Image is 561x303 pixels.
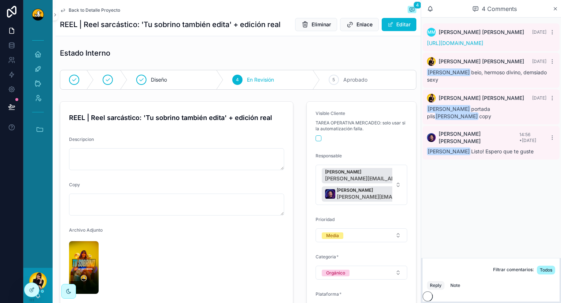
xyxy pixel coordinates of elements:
span: [PERSON_NAME] [337,187,454,193]
span: [PERSON_NAME] [PERSON_NAME] [439,29,524,36]
span: [PERSON_NAME] [427,147,470,155]
span: Responsable [316,153,342,158]
button: Todos [537,266,555,274]
button: Eliminar [295,18,337,31]
span: Descripcion [69,136,94,142]
span: Filtrar comentarios: [493,267,534,274]
span: [PERSON_NAME] [PERSON_NAME] [439,58,524,65]
div: Note [450,283,460,288]
span: [PERSON_NAME][EMAIL_ADDRESS][PERSON_NAME][DOMAIN_NAME] [325,175,442,182]
button: Enlace [340,18,379,31]
span: 4 [236,77,239,83]
h4: REEL | Reel sarcástico: 'Tu sobrino también edita' + edición real [69,113,284,123]
button: Select Button [316,266,407,280]
button: Select Button [316,165,407,205]
span: 4 Comments [482,4,517,13]
span: [PERSON_NAME] [PERSON_NAME] [439,130,519,145]
span: Prioridad [316,217,335,222]
span: MM [427,29,435,35]
button: Unselect 31 [322,186,464,202]
button: Unselect ORGANICO [322,269,350,276]
span: [PERSON_NAME] [PERSON_NAME] [439,94,524,102]
button: 4 [408,6,416,15]
span: 5 [332,77,335,83]
button: Unselect 7 [322,168,453,183]
img: PORTADA__tu-sobrino-tambien-edita.png [69,241,99,294]
span: Categoria [316,254,336,259]
button: Note [447,281,463,290]
span: beio, hermoso divino, demsiado sexy [427,69,547,83]
span: [DATE] [532,95,546,101]
span: Back to Detalle Proyecto [69,7,120,13]
span: [PERSON_NAME] [435,112,478,120]
span: portada plis copy [427,106,491,119]
span: [PERSON_NAME][EMAIL_ADDRESS][PERSON_NAME][DOMAIN_NAME] [337,193,454,201]
span: Plataforma [316,291,339,297]
button: Reply [427,281,444,290]
div: Orgánico [326,270,345,276]
span: Listo! Espero que te guste [427,148,534,154]
span: 4 [413,1,421,9]
span: Copy [69,182,80,187]
span: [PERSON_NAME] [427,105,470,113]
span: TAREA OPERATIVA MERCADEO: solo usar si la automatización falla. [316,120,407,132]
span: [DATE] [532,59,546,64]
span: [DATE] [532,29,546,35]
div: Media [326,232,339,239]
span: En Revisión [247,76,274,83]
h1: Estado Interno [60,48,110,58]
span: Enlace [356,21,373,28]
img: App logo [32,9,44,20]
span: [PERSON_NAME] [325,169,442,175]
span: Diseño [151,76,167,83]
a: Back to Detalle Proyecto [60,7,120,13]
div: scrollable content [23,29,53,150]
span: Eliminar [312,21,331,28]
a: [URL][DOMAIN_NAME] [427,40,483,46]
span: Archivo Adjunto [69,227,103,233]
span: [PERSON_NAME] [427,68,470,76]
h1: REEL | Reel sarcástico: 'Tu sobrino también edita' + edición real [60,19,280,30]
button: Select Button [316,228,407,242]
span: Visible Cliente [316,111,345,116]
span: Aprobado [343,76,367,83]
button: Editar [382,18,416,31]
span: 14:56 • [DATE] [519,132,536,143]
